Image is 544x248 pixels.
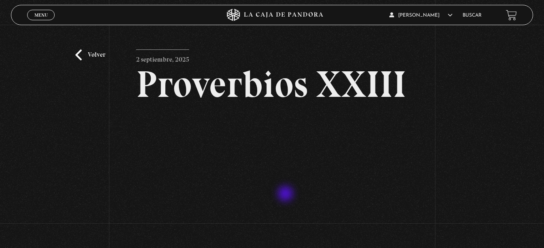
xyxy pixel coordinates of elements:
h2: Proverbios XXIII [136,66,407,103]
a: Volver [75,49,105,60]
span: [PERSON_NAME] [389,13,452,18]
a: View your shopping cart [506,10,517,21]
span: Cerrar [32,19,51,25]
p: 2 septiembre, 2025 [136,49,189,66]
a: Buscar [463,13,482,18]
span: Menu [34,13,48,17]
